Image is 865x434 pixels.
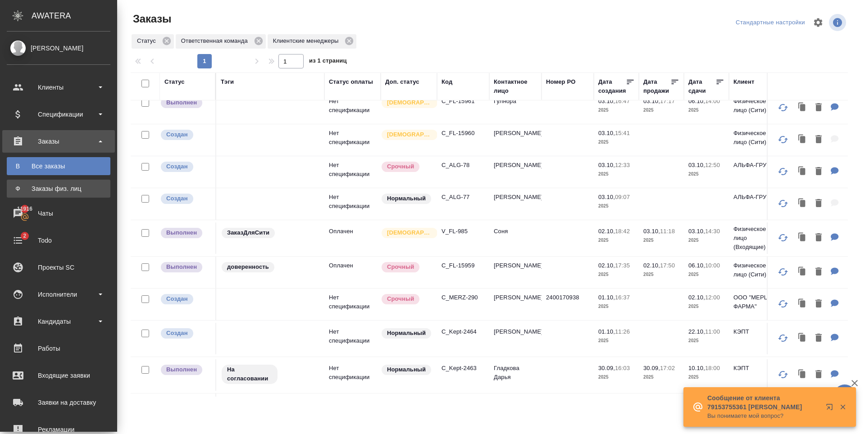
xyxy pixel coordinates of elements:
[489,359,542,391] td: Гладкова Дарья
[381,227,432,239] div: Выставляется автоматически для первых 3 заказов нового контактного лица. Особое внимание
[660,365,675,371] p: 17:02
[688,228,705,235] p: 03.10,
[688,336,724,345] p: 2025
[598,270,634,279] p: 2025
[733,161,777,170] p: АЛЬФА-ГРУПП
[643,228,660,235] p: 03.10,
[442,261,485,270] p: C_FL-15959
[733,77,754,86] div: Клиент
[385,77,419,86] div: Доп. статус
[598,228,615,235] p: 02.10,
[772,97,794,118] button: Обновить
[160,227,211,239] div: Выставляет ПМ после сдачи и проведения начислений. Последний этап для ПМа
[615,162,630,168] p: 12:33
[387,294,414,303] p: Срочный
[705,365,720,371] p: 18:00
[615,228,630,235] p: 18:42
[688,373,724,382] p: 2025
[542,289,594,320] td: 2400170938
[381,293,432,305] div: Выставляется автоматически, если на указанный объем услуг необходимо больше времени в стандартном...
[160,261,211,273] div: Выставляет ПМ после сдачи и проведения начислений. Последний этап для ПМа
[329,77,373,86] div: Статус оплаты
[381,97,432,109] div: Выставляется автоматически для первых 3 заказов нового контактного лица. Особое внимание
[826,229,843,247] button: Для КМ: от КВ: на англ и нз, ответ в вотс ап, удобно забрать в сити
[11,162,106,171] div: Все заказы
[688,365,705,371] p: 10.10,
[643,77,670,95] div: Дата продажи
[598,77,626,95] div: Дата создания
[166,130,188,139] p: Создан
[2,229,115,252] a: 2Todo
[643,365,660,371] p: 30.09,
[688,270,724,279] p: 2025
[733,16,807,30] div: split button
[546,77,575,86] div: Номер PO
[615,294,630,301] p: 16:37
[598,236,634,245] p: 2025
[598,365,615,371] p: 30.09,
[442,327,485,336] p: C_Kept-2464
[166,228,197,237] p: Выполнен
[794,163,811,181] button: Клонировать
[794,295,811,313] button: Клонировать
[7,157,110,175] a: ВВсе заказы
[811,263,826,281] button: Удалить
[324,92,381,124] td: Нет спецификации
[598,328,615,335] p: 01.10,
[387,228,432,237] p: [DEMOGRAPHIC_DATA]
[489,393,542,425] td: [PERSON_NAME]
[688,170,724,179] p: 2025
[643,98,660,104] p: 03.10,
[772,161,794,182] button: Обновить
[772,129,794,150] button: Обновить
[794,229,811,247] button: Клонировать
[688,262,705,269] p: 06.10,
[688,98,705,104] p: 06.10,
[688,294,705,301] p: 02.10,
[615,130,630,136] p: 15:41
[615,262,630,269] p: 17:35
[442,161,485,170] p: C_ALG-78
[7,207,110,220] div: Чаты
[615,98,630,104] p: 16:47
[324,156,381,188] td: Нет спецификации
[733,129,777,147] p: Физическое лицо (Сити)
[489,289,542,320] td: [PERSON_NAME]
[643,106,679,115] p: 2025
[643,262,660,269] p: 02.10,
[733,193,777,202] p: АЛЬФА-ГРУПП
[811,295,826,313] button: Удалить
[7,396,110,409] div: Заявки на доставку
[494,77,537,95] div: Контактное лицо
[489,156,542,188] td: [PERSON_NAME]
[18,231,32,240] span: 2
[772,293,794,315] button: Обновить
[227,365,272,383] p: На согласовании
[442,193,485,202] p: C_ALG-77
[811,163,826,181] button: Удалить
[324,257,381,288] td: Оплачен
[442,227,485,236] p: V_FL-985
[811,131,826,149] button: Удалить
[221,261,320,273] div: доверенность
[7,315,110,328] div: Кандидаты
[707,393,820,411] p: Сообщение от клиента 79153755361 [PERSON_NAME]
[705,262,720,269] p: 10:00
[387,98,432,107] p: [DEMOGRAPHIC_DATA]
[794,263,811,281] button: Клонировать
[7,81,110,94] div: Клиенты
[387,130,432,139] p: [DEMOGRAPHIC_DATA]
[598,202,634,211] p: 2025
[772,364,794,385] button: Обновить
[688,162,705,168] p: 03.10,
[705,162,720,168] p: 12:50
[688,302,724,311] p: 2025
[598,162,615,168] p: 03.10,
[733,261,777,279] p: Физическое лицо (Сити)
[176,34,266,49] div: Ответственная команда
[227,228,269,237] p: ЗаказДляСити
[598,294,615,301] p: 01.10,
[811,229,826,247] button: Удалить
[598,336,634,345] p: 2025
[166,294,188,303] p: Создан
